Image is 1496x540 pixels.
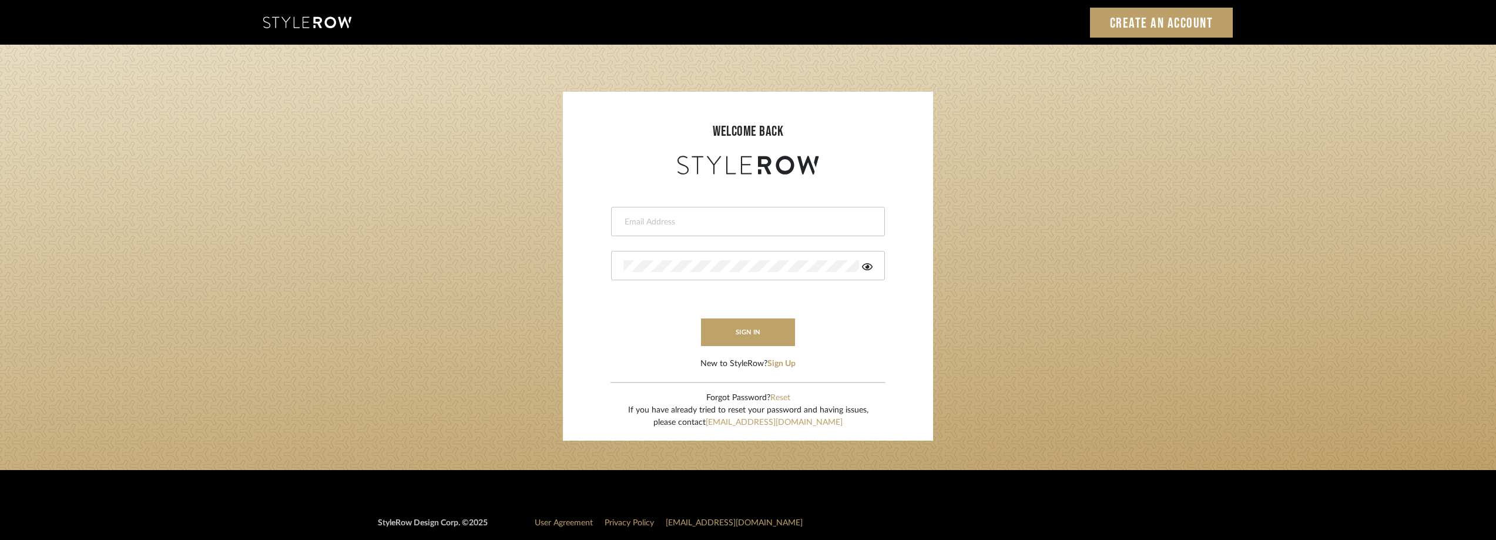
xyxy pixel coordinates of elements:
[1090,8,1233,38] a: Create an Account
[535,519,593,527] a: User Agreement
[628,404,868,429] div: If you have already tried to reset your password and having issues, please contact
[770,392,790,404] button: Reset
[767,358,796,370] button: Sign Up
[706,418,843,427] a: [EMAIL_ADDRESS][DOMAIN_NAME]
[623,216,870,228] input: Email Address
[605,519,654,527] a: Privacy Policy
[575,121,921,142] div: welcome back
[700,358,796,370] div: New to StyleRow?
[666,519,803,527] a: [EMAIL_ADDRESS][DOMAIN_NAME]
[378,517,488,539] div: StyleRow Design Corp. ©2025
[628,392,868,404] div: Forgot Password?
[701,318,795,346] button: sign in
